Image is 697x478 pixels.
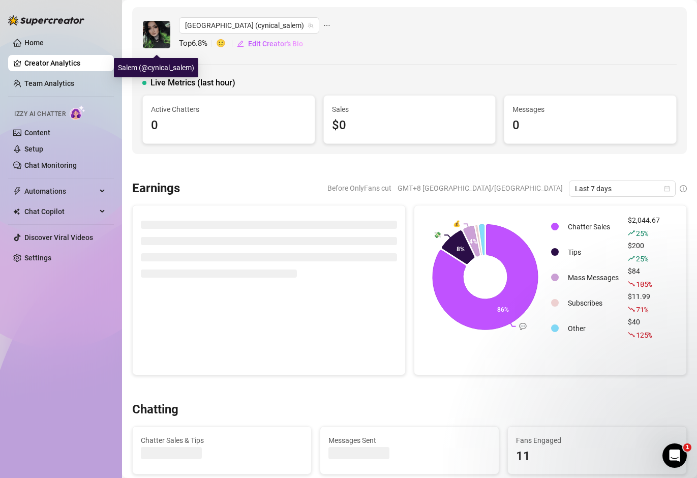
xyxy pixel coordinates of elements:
td: Other [564,316,623,341]
span: Sales [332,104,488,115]
span: GMT+8 [GEOGRAPHIC_DATA]/[GEOGRAPHIC_DATA] [398,181,563,196]
div: 0 [151,116,307,135]
span: rise [628,255,635,262]
td: Tips [564,240,623,264]
div: Salem (@cynical_salem) [114,58,198,77]
div: 11 [516,447,678,466]
img: Salem [143,21,170,48]
text: 💰 [453,220,461,227]
iframe: Intercom live chat [662,443,687,468]
a: Chat Monitoring [24,161,77,169]
span: 25 % [636,254,648,263]
h3: Chatting [132,402,178,418]
span: Before OnlyFans cut [327,181,391,196]
span: 🙂 [216,38,236,50]
div: 0 [512,116,668,135]
div: $0 [332,116,488,135]
div: $40 [628,316,660,341]
td: Mass Messages [564,265,623,290]
span: calendar [664,186,670,192]
div: $84 [628,265,660,290]
span: Messages [512,104,668,115]
a: Settings [24,254,51,262]
span: thunderbolt [13,187,21,195]
span: Active Chatters [151,104,307,115]
span: Chat Copilot [24,203,97,220]
img: Chat Copilot [13,208,20,215]
span: fall [628,306,635,313]
img: logo-BBDzfeDw.svg [8,15,84,25]
span: Automations [24,183,97,199]
span: 25 % [636,228,648,238]
div: $11.99 [628,291,660,315]
td: Chatter Sales [564,215,623,239]
text: 💬 [519,322,526,330]
span: 125 % [636,330,652,340]
span: fall [628,280,635,287]
span: Salem (cynical_salem) [185,18,313,33]
span: Edit Creator's Bio [248,40,303,48]
a: Setup [24,145,43,153]
span: edit [237,40,244,47]
a: Creator Analytics [24,55,106,71]
span: Top 6.8 % [179,38,216,50]
span: Izzy AI Chatter [14,109,66,119]
span: 105 % [636,279,652,289]
text: 💸 [434,231,441,238]
a: Discover Viral Videos [24,233,93,242]
a: Team Analytics [24,79,74,87]
span: Last 7 days [575,181,670,196]
button: Edit Creator's Bio [236,36,304,52]
span: Messages Sent [328,435,491,446]
h3: Earnings [132,181,180,197]
a: Home [24,39,44,47]
span: team [308,22,314,28]
span: ellipsis [323,17,330,34]
td: Subscribes [564,291,623,315]
span: 1 [683,443,691,452]
span: fall [628,331,635,338]
a: Content [24,129,50,137]
span: info-circle [680,185,687,192]
span: Fans Engaged [516,435,678,446]
span: Live Metrics (last hour) [150,77,235,89]
img: AI Chatter [70,105,85,120]
div: $2,044.67 [628,215,660,239]
div: $200 [628,240,660,264]
span: rise [628,229,635,236]
span: Chatter Sales & Tips [141,435,303,446]
span: 71 % [636,305,648,314]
